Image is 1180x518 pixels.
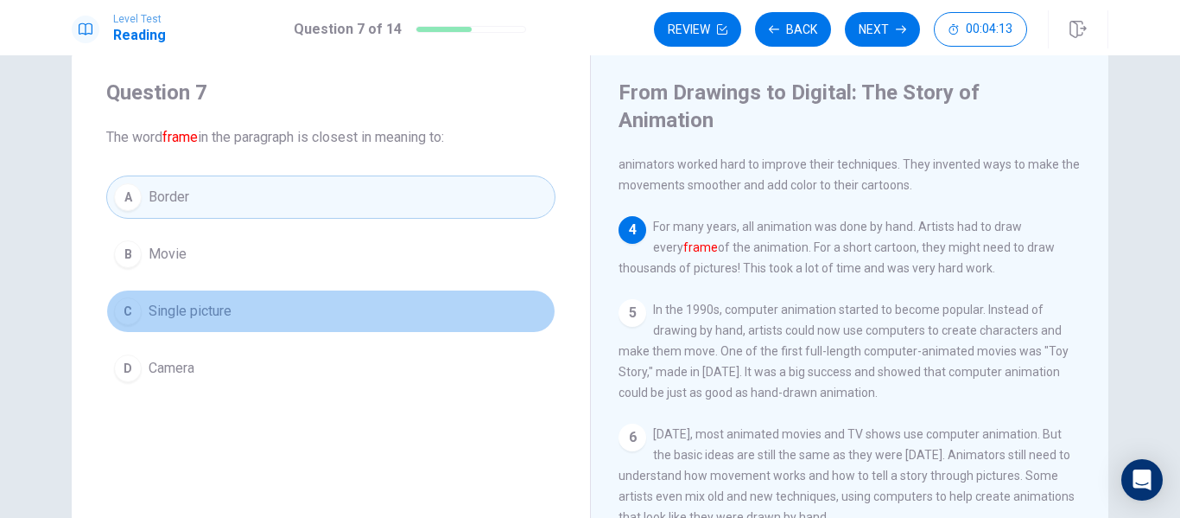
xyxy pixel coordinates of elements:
[114,240,142,268] div: B
[1121,459,1163,501] div: Open Intercom Messenger
[114,355,142,382] div: D
[106,290,555,333] button: CSingle picture
[619,216,646,244] div: 4
[845,12,920,47] button: Next
[619,303,1069,400] span: In the 1990s, computer animation started to become popular. Instead of drawing by hand, artists c...
[114,297,142,325] div: C
[113,13,166,25] span: Level Test
[149,244,187,265] span: Movie
[149,358,194,379] span: Camera
[755,12,831,47] button: Back
[149,187,189,208] span: Border
[106,79,555,106] h4: Question 7
[149,301,232,322] span: Single picture
[619,299,646,327] div: 5
[114,183,142,211] div: A
[619,220,1055,275] span: For many years, all animation was done by hand. Artists had to draw every of the animation. For a...
[934,12,1027,47] button: 00:04:13
[106,233,555,276] button: BMovie
[106,176,555,219] button: ABorder
[294,19,402,40] h1: Question 7 of 14
[113,25,166,46] h1: Reading
[683,240,718,254] font: frame
[106,127,555,148] span: The word in the paragraph is closest in meaning to:
[966,22,1012,36] span: 00:04:13
[619,424,646,451] div: 6
[162,129,198,145] font: frame
[619,79,1076,134] h4: From Drawings to Digital: The Story of Animation
[106,347,555,390] button: DCamera
[654,12,741,47] button: Review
